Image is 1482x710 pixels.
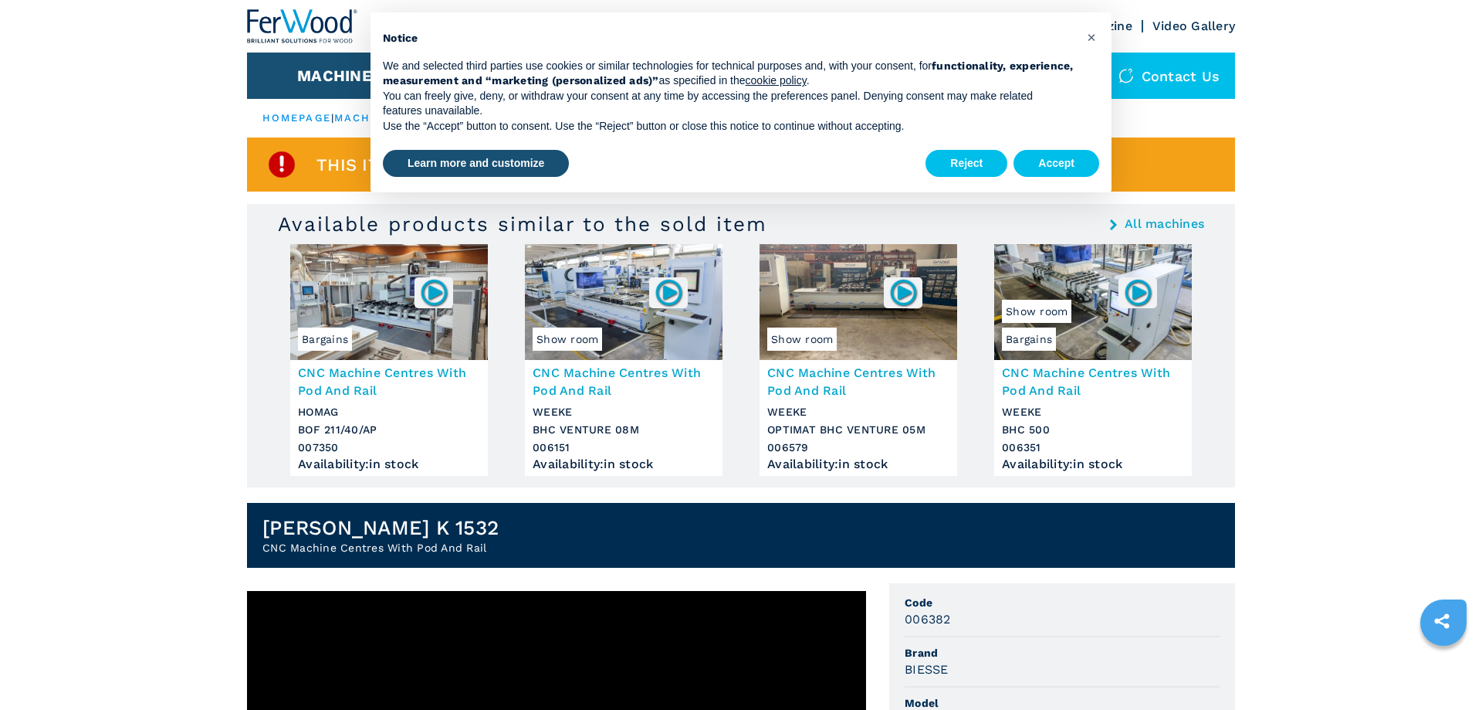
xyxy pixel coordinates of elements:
a: cookie policy [746,74,807,87]
div: Availability : in stock [533,460,715,468]
span: Show room [533,328,602,351]
strong: functionality, experience, measurement and “marketing (personalized ads)” [383,59,1074,87]
h3: WEEKE OPTIMAT BHC VENTURE 05M 006579 [767,403,949,457]
span: Bargains [298,328,352,351]
h2: CNC Machine Centres With Pod And Rail [262,540,499,555]
button: Close this notice [1079,25,1104,49]
h3: 006382 [905,610,951,628]
button: Learn more and customize [383,150,569,178]
img: 006151 [654,277,684,307]
span: Brand [905,645,1220,661]
img: 007350 [419,277,449,307]
img: Ferwood [247,9,358,43]
p: Use the “Accept” button to consent. Use the “Reject” button or close this notice to continue with... [383,119,1074,134]
a: CNC Machine Centres With Pod And Rail WEEKE OPTIMAT BHC VENTURE 05MShow room006579CNC Machine Cen... [760,244,957,476]
img: 006579 [888,277,919,307]
span: Bargains [1002,328,1056,351]
button: Machines [297,66,382,85]
span: Code [905,595,1220,610]
div: Contact us [1103,53,1236,99]
a: CNC Machine Centres With Pod And Rail WEEKE BHC 500BargainsShow room006351CNC Machine Centres Wit... [994,244,1192,476]
span: This item is already sold [316,156,561,174]
img: CNC Machine Centres With Pod And Rail WEEKE BHC VENTURE 08M [525,244,722,360]
a: All machines [1125,218,1204,230]
img: 006351 [1123,277,1153,307]
a: HOMEPAGE [262,112,331,124]
span: Show room [767,328,837,351]
h3: HOMAG BOF 211/40/AP 007350 [298,403,480,457]
h3: CNC Machine Centres With Pod And Rail [298,364,480,399]
h3: CNC Machine Centres With Pod And Rail [767,364,949,399]
a: sharethis [1423,602,1461,640]
a: CNC Machine Centres With Pod And Rail HOMAG BOF 211/40/APBargains007350CNC Machine Centres With P... [290,244,488,476]
img: CNC Machine Centres With Pod And Rail HOMAG BOF 211/40/AP [290,244,488,360]
h3: WEEKE BHC VENTURE 08M 006151 [533,403,715,457]
span: Show room [1002,300,1071,323]
h3: CNC Machine Centres With Pod And Rail [533,364,715,399]
img: CNC Machine Centres With Pod And Rail WEEKE OPTIMAT BHC VENTURE 05M [760,244,957,360]
h2: Notice [383,31,1074,46]
button: Reject [925,150,1007,178]
a: machines [334,112,401,124]
p: We and selected third parties use cookies or similar technologies for technical purposes and, wit... [383,59,1074,89]
h3: BIESSE [905,661,949,678]
a: CNC Machine Centres With Pod And Rail WEEKE BHC VENTURE 08MShow room006151CNC Machine Centres Wit... [525,244,722,476]
img: SoldProduct [266,149,297,180]
img: CNC Machine Centres With Pod And Rail WEEKE BHC 500 [994,244,1192,360]
img: Contact us [1118,68,1134,83]
p: You can freely give, deny, or withdraw your consent at any time by accessing the preferences pane... [383,89,1074,119]
div: Availability : in stock [298,460,480,468]
div: Availability : in stock [767,460,949,468]
h3: Available products similar to the sold item [278,212,767,236]
span: | [331,112,334,124]
button: Accept [1013,150,1099,178]
h3: CNC Machine Centres With Pod And Rail [1002,364,1184,399]
div: Availability : in stock [1002,460,1184,468]
span: × [1087,28,1096,46]
h3: WEEKE BHC 500 006351 [1002,403,1184,457]
a: Video Gallery [1152,19,1235,33]
h1: [PERSON_NAME] K 1532 [262,515,499,540]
